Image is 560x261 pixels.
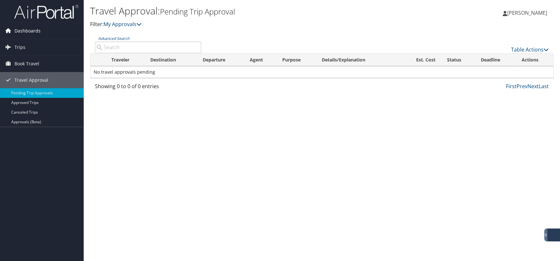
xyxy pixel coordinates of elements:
[90,4,399,18] h1: Travel Approval:
[276,54,316,66] th: Purpose
[516,54,553,66] th: Actions
[14,23,41,39] span: Dashboards
[539,83,549,90] a: Last
[441,54,475,66] th: Status: activate to sort column ascending
[160,6,235,17] small: Pending Trip Approval
[14,72,48,88] span: Travel Approval
[14,56,39,72] span: Book Travel
[527,83,539,90] a: Next
[511,46,549,53] a: Table Actions
[145,54,197,66] th: Destination: activate to sort column ascending
[104,21,142,28] a: My Approvals
[503,3,554,23] a: [PERSON_NAME]
[106,54,145,66] th: Traveler: activate to sort column ascending
[517,83,527,90] a: Prev
[98,36,129,41] a: Advanced Search
[95,82,201,93] div: Showing 0 to 0 of 0 entries
[507,9,547,16] span: [PERSON_NAME]
[244,54,276,66] th: Agent
[90,66,553,78] td: No travel approvals pending
[95,42,201,53] input: Advanced Search
[400,54,441,66] th: Est. Cost: activate to sort column ascending
[90,20,399,29] p: Filter:
[14,4,79,19] img: airportal-logo.png
[197,54,244,66] th: Departure: activate to sort column ascending
[506,83,517,90] a: First
[14,39,25,55] span: Trips
[475,54,516,66] th: Deadline: activate to sort column descending
[316,54,401,66] th: Details/Explanation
